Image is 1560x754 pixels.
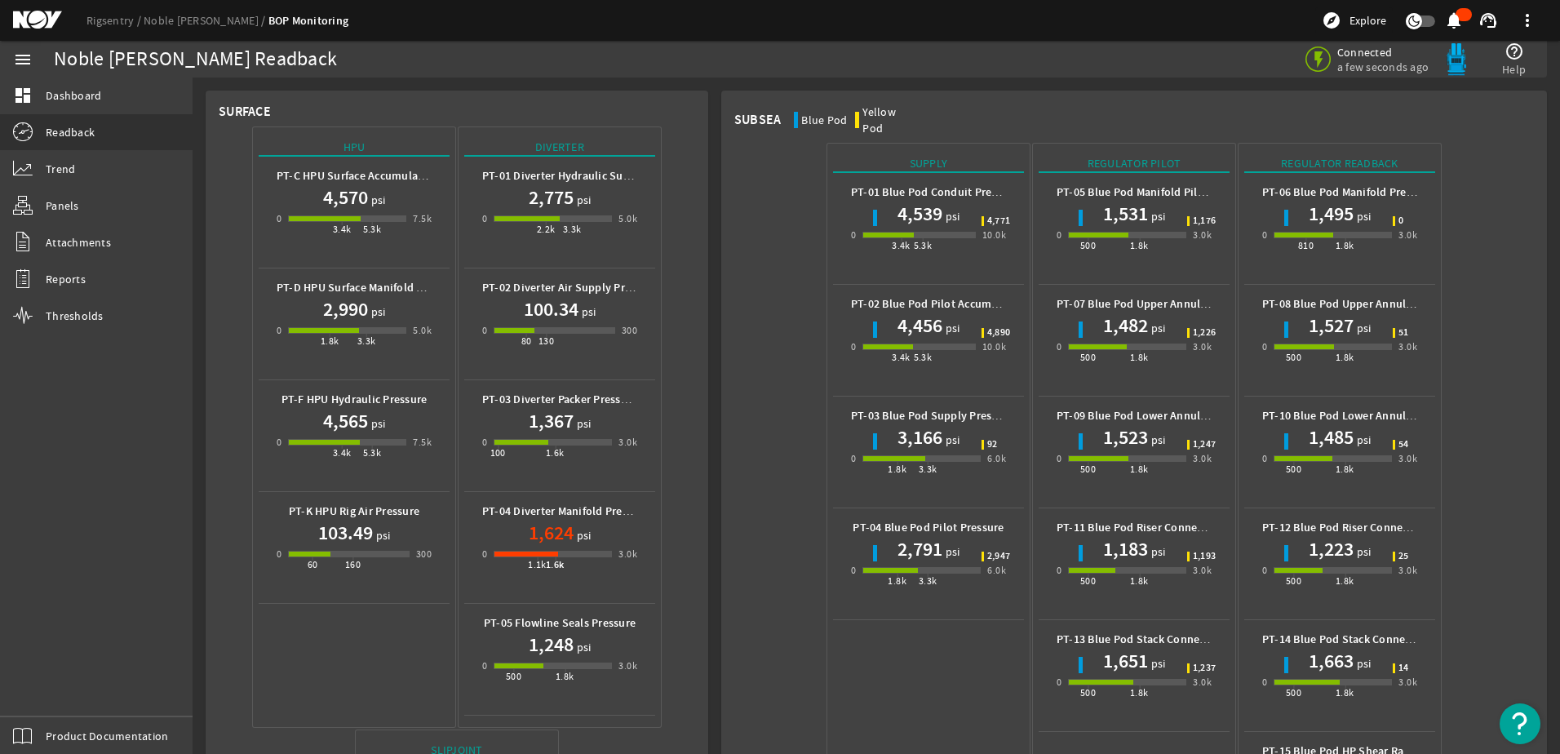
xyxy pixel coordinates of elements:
div: 5.0k [618,211,637,227]
span: psi [1354,320,1372,336]
div: 0 [277,434,281,450]
h1: 4,539 [897,201,942,227]
span: Attachments [46,234,111,251]
img: Bluepod.svg [1440,43,1473,76]
div: 3.4k [892,349,911,366]
span: Reports [46,271,86,287]
div: 3.0k [1398,674,1417,690]
div: 0 [1262,227,1267,243]
b: PT-05 Blue Pod Manifold Pilot Pressure [1057,184,1256,200]
div: 5.3k [914,349,933,366]
div: 0 [482,434,487,450]
h1: 1,367 [529,408,574,434]
span: psi [578,304,596,320]
mat-icon: notifications [1444,11,1464,30]
div: 0 [482,658,487,674]
span: Panels [46,197,79,214]
div: 0 [277,546,281,562]
b: PT-D HPU Surface Manifold Pressure [277,280,461,295]
div: 1.8k [1130,349,1149,366]
b: PT-08 Blue Pod Upper Annular Pressure [1262,296,1463,312]
span: Readback [46,124,95,140]
h1: 1,527 [1309,313,1354,339]
div: 500 [1286,573,1301,589]
div: 1.8k [888,573,906,589]
div: 0 [1057,562,1061,579]
span: Thresholds [46,308,104,324]
div: 500 [1080,685,1096,701]
mat-icon: support_agent [1478,11,1498,30]
h1: 1,651 [1103,648,1148,674]
div: 1.8k [1336,461,1354,477]
b: PT-03 Blue Pod Supply Pressure [851,408,1014,424]
span: psi [368,192,386,208]
b: PT-09 Blue Pod Lower Annular Pilot Pressure [1057,408,1285,424]
div: 810 [1298,237,1314,254]
div: 80 [521,333,532,349]
div: 3.4k [333,445,352,461]
h1: 1,495 [1309,201,1354,227]
div: 300 [416,546,432,562]
div: 0 [277,211,281,227]
span: 2,947 [987,552,1010,561]
div: 0 [851,339,856,355]
h1: 2,775 [529,184,574,211]
div: 1.8k [1336,349,1354,366]
span: psi [574,415,592,432]
b: PT-13 Blue Pod Stack Connector Regulator Pilot Pressure [1057,632,1347,647]
div: 3.0k [618,434,637,450]
a: Rigsentry [86,13,144,28]
span: 1,247 [1193,440,1216,450]
div: 0 [482,546,487,562]
div: 0 [1057,674,1061,690]
div: 500 [1080,237,1096,254]
span: psi [942,208,960,224]
div: 0 [1057,339,1061,355]
h1: 1,482 [1103,313,1148,339]
div: Noble [PERSON_NAME] Readback [54,51,337,68]
h1: 1,531 [1103,201,1148,227]
div: 1.8k [321,333,339,349]
b: PT-01 Diverter Hydraulic Supply Pressure [482,168,693,184]
span: Help [1502,61,1526,78]
div: 500 [1286,685,1301,701]
div: 2.2k [537,221,556,237]
div: 500 [1080,461,1096,477]
h1: 3,166 [897,424,942,450]
div: 500 [1286,461,1301,477]
div: 0 [1262,339,1267,355]
div: Yellow Pod [862,104,916,136]
span: psi [1148,543,1166,560]
b: PT-07 Blue Pod Upper Annular Pilot Pressure [1057,296,1285,312]
div: 0 [1262,674,1267,690]
div: 3.0k [1193,339,1212,355]
div: 1.8k [1130,237,1149,254]
h1: 1,248 [529,632,574,658]
span: Dashboard [46,87,101,104]
div: 0 [482,322,487,339]
span: psi [942,543,960,560]
div: 3.4k [892,237,911,254]
h1: 1,223 [1309,536,1354,562]
div: 5.0k [413,322,432,339]
div: 3.3k [919,573,937,589]
span: 54 [1398,440,1409,450]
span: 1,193 [1193,552,1216,561]
div: 0 [482,211,487,227]
b: PT-K HPU Rig Air Pressure [289,503,419,519]
a: BOP Monitoring [268,13,349,29]
span: psi [574,192,592,208]
span: 14 [1398,663,1409,673]
span: 4,771 [987,216,1010,226]
b: PT-10 Blue Pod Lower Annular Pressure [1262,408,1463,424]
b: PT-01 Blue Pod Conduit Pressure [851,184,1019,200]
div: 0 [851,450,856,467]
b: PT-03 Diverter Packer Pressure [482,392,638,407]
span: psi [1148,320,1166,336]
b: PT-12 Blue Pod Riser Connector Regulator Pressure [1262,520,1522,535]
span: 92 [987,440,998,450]
div: 1.8k [1336,685,1354,701]
mat-icon: menu [13,50,33,69]
span: Trend [46,161,75,177]
div: 160 [345,557,361,573]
